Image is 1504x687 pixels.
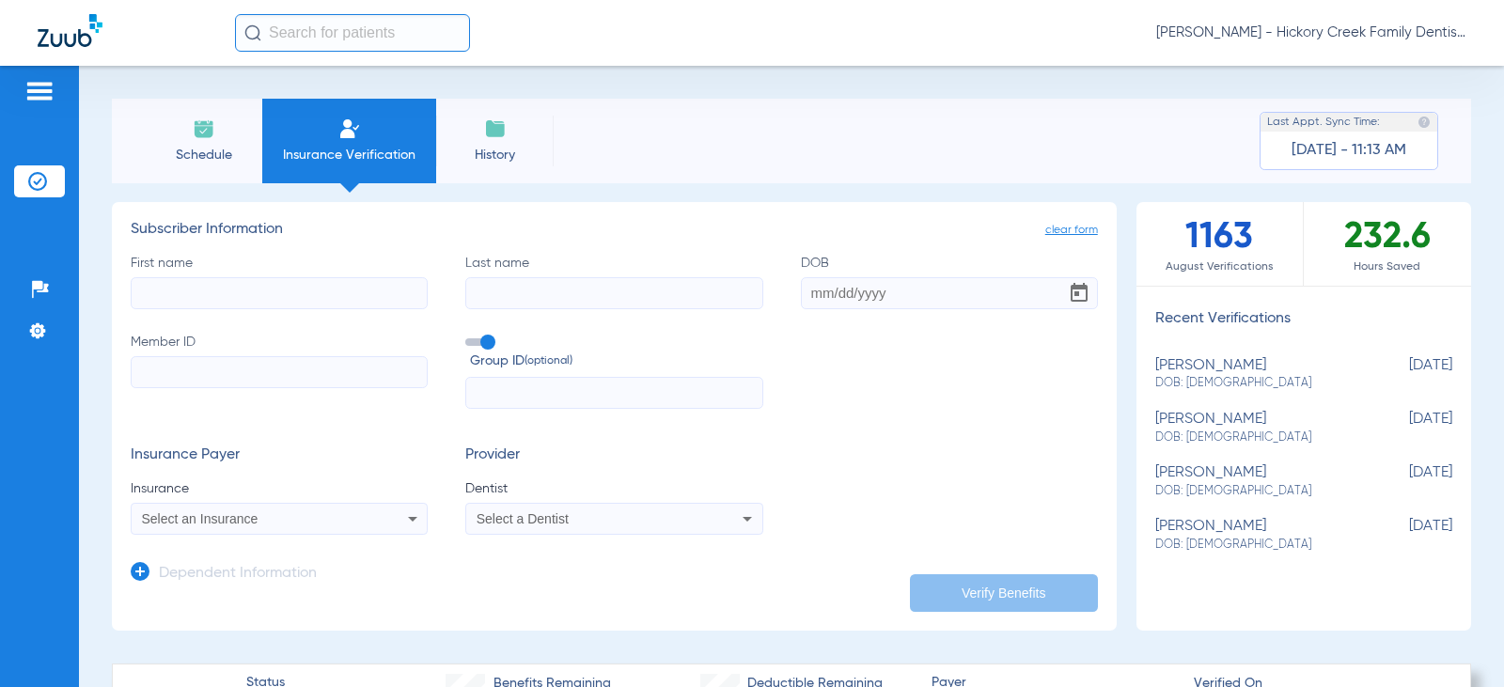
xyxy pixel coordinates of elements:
[159,565,317,584] h3: Dependent Information
[1060,274,1098,312] button: Open calendar
[131,356,428,388] input: Member ID
[1156,23,1466,42] span: [PERSON_NAME] - Hickory Creek Family Dentistry
[801,254,1098,309] label: DOB
[38,14,102,47] img: Zuub Logo
[470,351,762,371] span: Group ID
[1045,221,1098,240] span: clear form
[484,117,507,140] img: History
[1358,518,1452,553] span: [DATE]
[1155,429,1358,446] span: DOB: [DEMOGRAPHIC_DATA]
[1267,113,1380,132] span: Last Appt. Sync Time:
[131,254,428,309] label: First name
[465,254,762,309] label: Last name
[1155,518,1358,553] div: [PERSON_NAME]
[1358,464,1452,499] span: [DATE]
[159,146,248,164] span: Schedule
[1155,411,1358,445] div: [PERSON_NAME]
[1155,357,1358,392] div: [PERSON_NAME]
[131,277,428,309] input: First name
[142,511,258,526] span: Select an Insurance
[450,146,540,164] span: History
[131,479,428,498] span: Insurance
[1292,141,1406,160] span: [DATE] - 11:13 AM
[1155,483,1358,500] span: DOB: [DEMOGRAPHIC_DATA]
[1304,258,1471,276] span: Hours Saved
[1304,202,1471,286] div: 232.6
[1136,258,1303,276] span: August Verifications
[24,80,55,102] img: hamburger-icon
[1358,411,1452,445] span: [DATE]
[1418,116,1431,129] img: last sync help info
[338,117,361,140] img: Manual Insurance Verification
[276,146,422,164] span: Insurance Verification
[525,351,572,371] small: (optional)
[465,277,762,309] input: Last name
[1155,375,1358,392] span: DOB: [DEMOGRAPHIC_DATA]
[1136,310,1471,329] h3: Recent Verifications
[910,574,1098,612] button: Verify Benefits
[477,511,569,526] span: Select a Dentist
[235,14,470,52] input: Search for patients
[131,333,428,410] label: Member ID
[1155,537,1358,554] span: DOB: [DEMOGRAPHIC_DATA]
[1136,202,1304,286] div: 1163
[465,479,762,498] span: Dentist
[193,117,215,140] img: Schedule
[465,446,762,465] h3: Provider
[131,446,428,465] h3: Insurance Payer
[244,24,261,41] img: Search Icon
[1358,357,1452,392] span: [DATE]
[1155,464,1358,499] div: [PERSON_NAME]
[801,277,1098,309] input: DOBOpen calendar
[131,221,1098,240] h3: Subscriber Information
